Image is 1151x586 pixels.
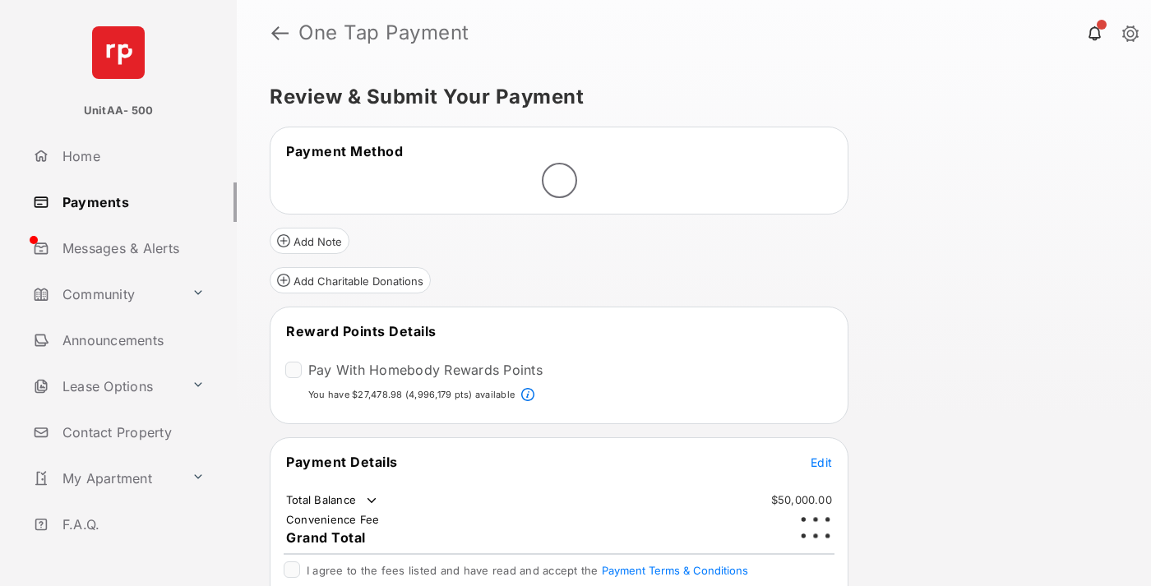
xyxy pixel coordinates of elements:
a: Announcements [26,321,237,360]
span: I agree to the fees listed and have read and accept the [307,564,748,577]
a: Payments [26,182,237,222]
a: Contact Property [26,413,237,452]
td: Convenience Fee [285,512,381,527]
strong: One Tap Payment [298,23,469,43]
button: Add Charitable Donations [270,267,431,293]
td: Total Balance [285,492,380,509]
label: Pay With Homebody Rewards Points [308,362,543,378]
a: Lease Options [26,367,185,406]
span: Reward Points Details [286,323,437,339]
span: Edit [811,455,832,469]
a: F.A.Q. [26,505,237,544]
h5: Review & Submit Your Payment [270,87,1105,107]
span: Payment Details [286,454,398,470]
a: My Apartment [26,459,185,498]
p: You have $27,478.98 (4,996,179 pts) available [308,388,515,402]
a: Community [26,275,185,314]
span: Payment Method [286,143,403,159]
a: Messages & Alerts [26,228,237,268]
td: $50,000.00 [770,492,833,507]
button: I agree to the fees listed and have read and accept the [602,564,748,577]
a: Home [26,136,237,176]
img: svg+xml;base64,PHN2ZyB4bWxucz0iaHR0cDovL3d3dy53My5vcmcvMjAwMC9zdmciIHdpZHRoPSI2NCIgaGVpZ2h0PSI2NC... [92,26,145,79]
span: Grand Total [286,529,366,546]
button: Add Note [270,228,349,254]
button: Edit [811,454,832,470]
p: UnitAA- 500 [84,103,154,119]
